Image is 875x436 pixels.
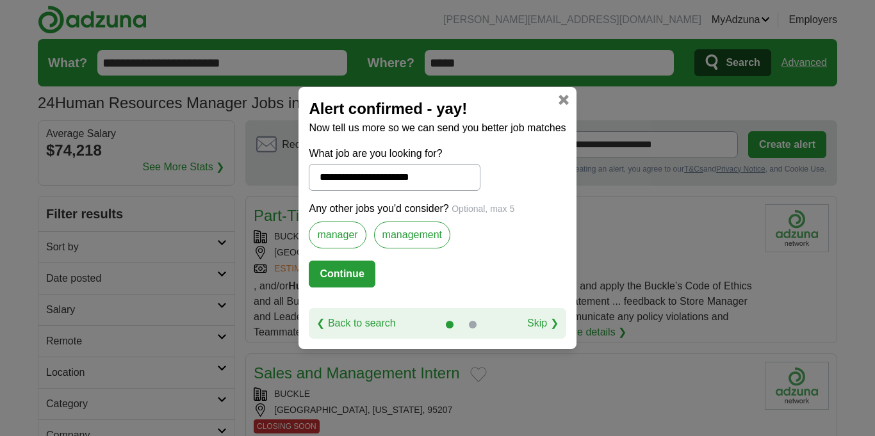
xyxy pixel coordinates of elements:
a: Skip ❯ [527,316,559,331]
button: Continue [309,261,375,287]
a: ❮ Back to search [316,316,395,331]
p: Any other jobs you'd consider? [309,201,566,216]
label: manager [309,222,366,248]
h2: Alert confirmed - yay! [309,97,566,120]
span: Optional, max 5 [452,204,514,214]
label: What job are you looking for? [309,146,480,161]
p: Now tell us more so we can send you better job matches [309,120,566,136]
label: management [374,222,450,248]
